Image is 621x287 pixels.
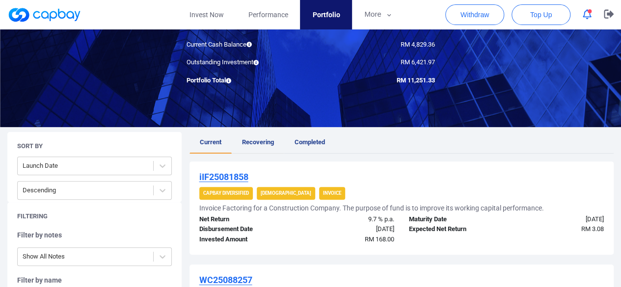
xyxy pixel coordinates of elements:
span: Current [200,138,221,146]
span: RM 4,829.36 [401,41,435,48]
h5: Filtering [17,212,48,221]
div: Maturity Date [402,214,507,225]
h5: Filter by name [17,276,172,285]
span: Top Up [530,10,552,20]
span: RM 6,421.97 [401,58,435,66]
span: Completed [295,138,325,146]
span: Portfolio [312,9,340,20]
div: Current Cash Balance [179,40,311,50]
div: Expected Net Return [402,224,507,235]
div: 9.7 % p.a. [297,214,402,225]
strong: Invoice [323,190,341,196]
div: Outstanding Investment [179,57,311,68]
div: [DATE] [297,224,402,235]
div: Net Return [192,214,297,225]
h5: Sort By [17,142,43,151]
div: [DATE] [506,214,611,225]
div: Invested Amount [192,235,297,245]
span: Performance [248,9,288,20]
span: RM 3.08 [581,225,604,233]
strong: CapBay Diversified [203,190,249,196]
h5: Filter by notes [17,231,172,239]
span: RM 11,251.33 [397,77,435,84]
button: Top Up [512,4,570,25]
h5: Invoice Factoring for a Construction Company. The purpose of fund is to improve its working capit... [199,204,544,212]
button: Withdraw [445,4,504,25]
strong: [DEMOGRAPHIC_DATA] [261,190,311,196]
span: RM 168.00 [365,235,394,243]
u: WC25088257 [199,275,252,285]
div: Disbursement Date [192,224,297,235]
span: Recovering [242,138,274,146]
div: Portfolio Total [179,76,311,86]
u: iIF25081858 [199,172,248,182]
